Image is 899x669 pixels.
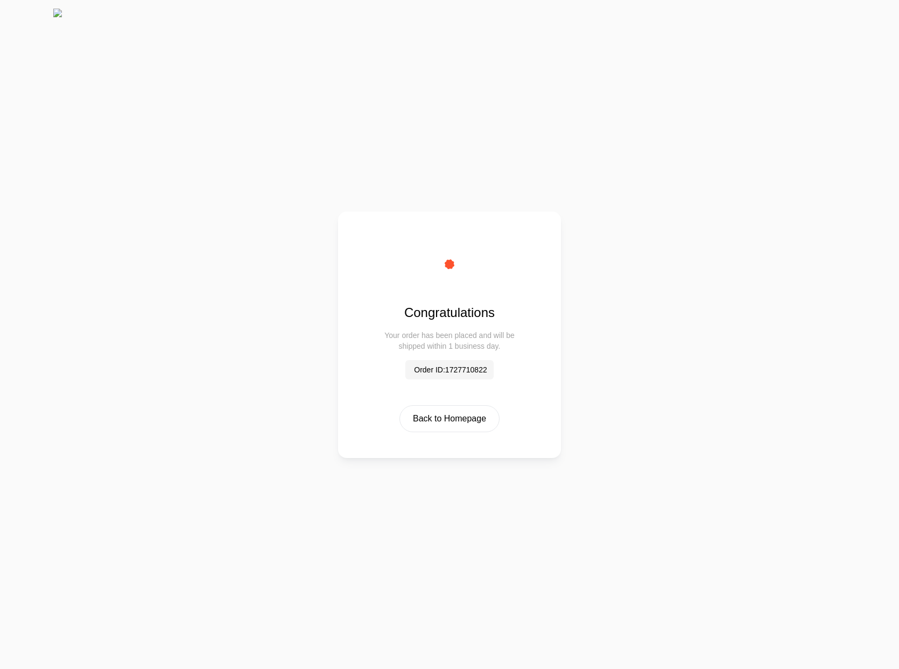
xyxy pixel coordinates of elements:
span: Back to Homepage [413,412,486,425]
h1: Congratulations [374,304,525,321]
div: animation [423,237,476,291]
span: Order ID: 1727710822 [414,364,487,375]
button: Back to Homepage [399,405,500,432]
img: sparq-logo-mini.svg [53,9,72,17]
h2: Your order has been placed and will be shipped within 1 business day. [374,330,525,351]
